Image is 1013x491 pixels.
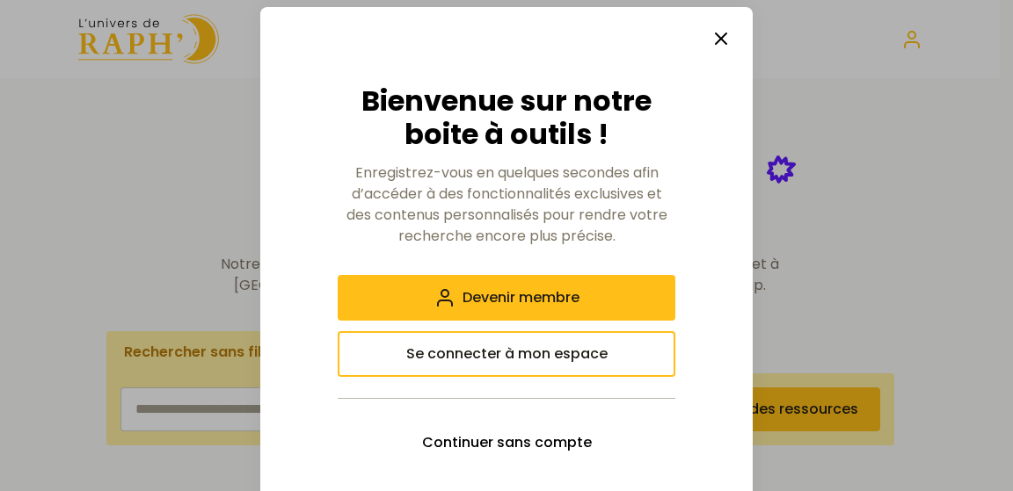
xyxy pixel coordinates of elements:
button: Continuer sans compte [338,420,675,466]
p: Enregistrez-vous en quelques secondes afin d’accéder à des fonctionnalités exclusives et des cont... [338,162,675,247]
span: Devenir membre [463,287,579,308]
span: Continuer sans compte [422,432,592,453]
button: Se connecter à mon espace [338,331,675,377]
button: Devenir membre [338,275,675,321]
h2: Bienvenue sur notre boite à outils ! [338,84,675,152]
span: Se connecter à mon espace [406,343,608,365]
